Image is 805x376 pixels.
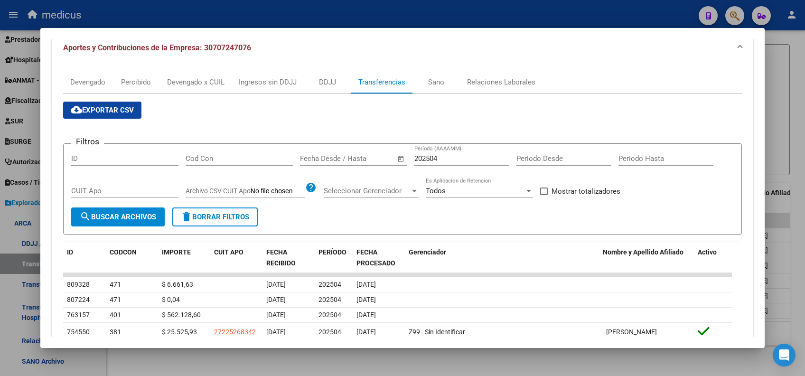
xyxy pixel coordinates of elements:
span: Mostrar totalizadores [552,186,620,197]
span: [DATE] [356,328,376,336]
span: Gerenciador [409,248,446,256]
datatable-header-cell: FECHA PROCESADO [353,242,405,273]
div: Devengado x CUIL [167,77,225,87]
span: IMPORTE [162,248,191,256]
span: 202504 [318,311,341,319]
span: 754550 [67,328,90,336]
h3: Filtros [71,136,104,147]
span: 401 [110,311,121,319]
span: $ 0,04 [162,296,180,303]
div: Open Intercom Messenger [773,344,796,367]
div: Relaciones Laborales [467,77,535,87]
input: Fecha fin [347,154,393,163]
span: $ 25.525,93 [162,328,197,336]
datatable-header-cell: FECHA RECIBIDO [262,242,315,273]
span: 202504 [318,328,341,336]
datatable-header-cell: ID [63,242,106,273]
mat-icon: cloud_download [71,104,82,115]
mat-expansion-panel-header: Aportes y Contribuciones de la Empresa: 30707247076 [52,33,753,63]
span: ID [67,248,73,256]
span: 202504 [318,281,341,288]
datatable-header-cell: Nombre y Apellido Afiliado [599,242,694,273]
span: 471 [110,281,121,288]
datatable-header-cell: CODCON [106,242,139,273]
span: Aportes y Contribuciones de la Empresa: 30707247076 [63,43,251,52]
datatable-header-cell: CUIT APO [210,242,262,273]
span: Archivo CSV CUIT Apo [186,187,251,195]
span: CODCON [110,248,137,256]
span: [DATE] [266,328,286,336]
mat-icon: help [305,182,317,193]
span: $ 562.128,60 [162,311,201,319]
div: Transferencias [358,77,405,87]
div: Percibido [121,77,151,87]
span: CUIT APO [214,248,243,256]
span: Z99 - Sin Identificar [409,328,465,336]
span: [DATE] [356,296,376,303]
button: Open calendar [395,153,406,164]
div: Sano [428,77,444,87]
mat-icon: delete [181,211,192,222]
button: Borrar Filtros [172,207,258,226]
datatable-header-cell: Gerenciador [405,242,599,273]
span: 471 [110,296,121,303]
span: 202504 [318,296,341,303]
datatable-header-cell: Activo [694,242,732,273]
span: [DATE] [266,311,286,319]
button: Buscar Archivos [71,207,165,226]
span: 381 [110,328,121,336]
datatable-header-cell: PERÍODO [315,242,353,273]
span: 807224 [67,296,90,303]
span: 809328 [67,281,90,288]
span: Activo [698,248,717,256]
span: Buscar Archivos [80,213,156,221]
div: Devengado [70,77,105,87]
span: Seleccionar Gerenciador [324,187,410,195]
mat-icon: search [80,211,91,222]
span: Todos [426,187,446,195]
span: 27225268342 [214,328,256,336]
span: Nombre y Apellido Afiliado [603,248,683,256]
input: Archivo CSV CUIT Apo [251,187,305,196]
span: [DATE] [356,311,376,319]
span: $ 6.661,63 [162,281,193,288]
datatable-header-cell: IMPORTE [158,242,210,273]
span: Exportar CSV [71,106,134,114]
input: Fecha inicio [300,154,338,163]
span: 763157 [67,311,90,319]
span: - [PERSON_NAME] [603,328,657,336]
span: [DATE] [266,281,286,288]
span: FECHA PROCESADO [356,248,395,267]
div: DDJJ [319,77,336,87]
span: Borrar Filtros [181,213,249,221]
button: Exportar CSV [63,102,141,119]
span: PERÍODO [318,248,346,256]
span: [DATE] [356,281,376,288]
span: FECHA RECIBIDO [266,248,296,267]
div: Ingresos sin DDJJ [239,77,297,87]
span: [DATE] [266,296,286,303]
